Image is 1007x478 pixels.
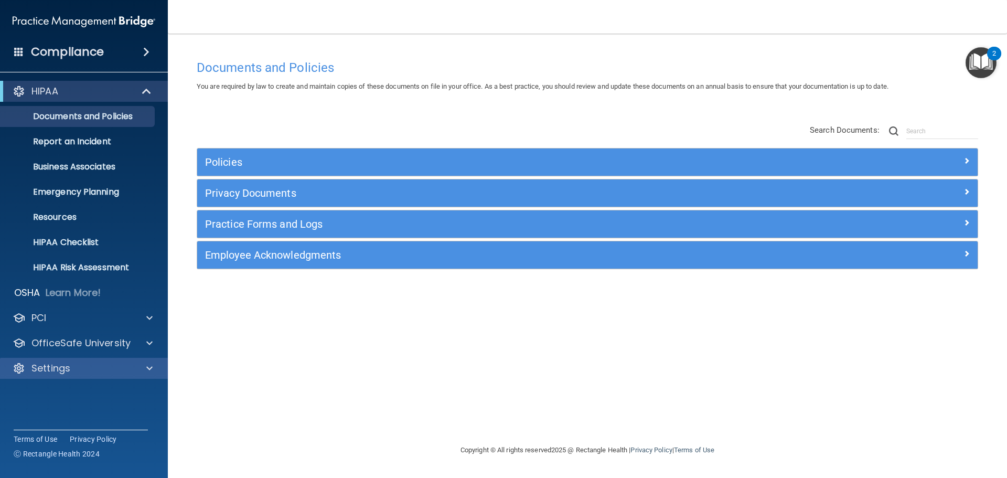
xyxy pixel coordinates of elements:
[205,154,970,171] a: Policies
[46,286,101,299] p: Learn More!
[7,212,150,222] p: Resources
[205,247,970,263] a: Employee Acknowledgments
[197,61,978,75] h4: Documents and Policies
[13,312,153,324] a: PCI
[205,185,970,201] a: Privacy Documents
[7,111,150,122] p: Documents and Policies
[31,85,58,98] p: HIPAA
[205,187,775,199] h5: Privacy Documents
[197,82,888,90] span: You are required by law to create and maintain copies of these documents on file in your office. ...
[31,312,46,324] p: PCI
[31,337,131,349] p: OfficeSafe University
[205,218,775,230] h5: Practice Forms and Logs
[14,434,57,444] a: Terms of Use
[7,187,150,197] p: Emergency Planning
[205,156,775,168] h5: Policies
[7,262,150,273] p: HIPAA Risk Assessment
[14,286,40,299] p: OSHA
[13,362,153,375] a: Settings
[992,54,996,67] div: 2
[13,85,152,98] a: HIPAA
[966,47,997,78] button: Open Resource Center, 2 new notifications
[14,449,100,459] span: Ⓒ Rectangle Health 2024
[826,403,994,445] iframe: Drift Widget Chat Controller
[396,433,779,467] div: Copyright © All rights reserved 2025 @ Rectangle Health | |
[13,337,153,349] a: OfficeSafe University
[906,123,978,139] input: Search
[674,446,714,454] a: Terms of Use
[7,237,150,248] p: HIPAA Checklist
[889,126,898,136] img: ic-search.3b580494.png
[31,362,70,375] p: Settings
[630,446,672,454] a: Privacy Policy
[205,216,970,232] a: Practice Forms and Logs
[13,11,155,32] img: PMB logo
[205,249,775,261] h5: Employee Acknowledgments
[7,136,150,147] p: Report an Incident
[31,45,104,59] h4: Compliance
[810,125,880,135] span: Search Documents:
[7,162,150,172] p: Business Associates
[70,434,117,444] a: Privacy Policy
